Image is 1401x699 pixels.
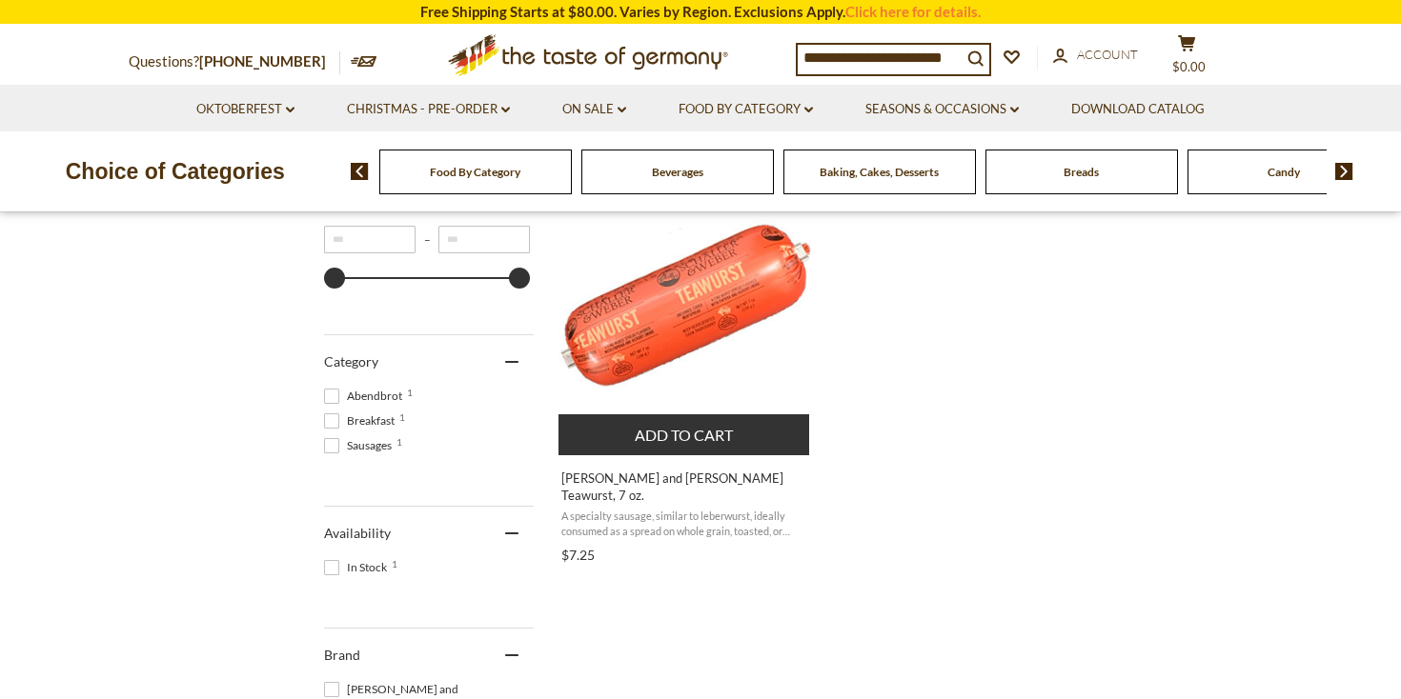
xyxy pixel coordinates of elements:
span: $0.00 [1172,59,1206,74]
span: Breakfast [324,412,400,429]
a: Food By Category [430,165,520,179]
span: Account [1077,47,1138,62]
span: 1 [396,437,402,447]
a: Account [1053,45,1138,66]
span: In Stock [324,559,393,576]
a: Food By Category [679,99,813,120]
a: Christmas - PRE-ORDER [347,99,510,120]
span: 1 [392,559,397,569]
span: Sausages [324,437,397,454]
img: previous arrow [351,163,369,180]
span: [PERSON_NAME] and [PERSON_NAME] Teawurst, 7 oz. [561,469,808,504]
span: A specialty sausage, similar to leberwurst, ideally consumed as a spread on whole grain, toasted,... [561,509,808,538]
span: $7.25 [561,547,595,563]
span: 1 [407,388,413,397]
a: Breads [1064,165,1099,179]
span: Brand [324,647,360,663]
img: next arrow [1335,163,1353,180]
span: Category [324,353,378,369]
a: On Sale [562,99,626,120]
a: Oktoberfest [196,99,294,120]
input: Maximum value [438,226,530,253]
span: Availability [324,525,391,541]
a: Download Catalog [1071,99,1205,120]
button: $0.00 [1158,34,1215,82]
span: Abendbrot [324,388,408,405]
a: Candy [1268,165,1300,179]
a: Schaller and Weber Teawurst, 7 oz. [558,170,811,569]
a: Seasons & Occasions [865,99,1019,120]
a: Click here for details. [845,3,981,20]
span: – [416,232,438,247]
a: [PHONE_NUMBER] [199,52,326,70]
input: Minimum value [324,226,416,253]
a: Baking, Cakes, Desserts [820,165,939,179]
span: 1 [399,412,405,422]
button: Add to cart [558,414,809,455]
a: Beverages [652,165,703,179]
p: Questions? [129,50,340,74]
